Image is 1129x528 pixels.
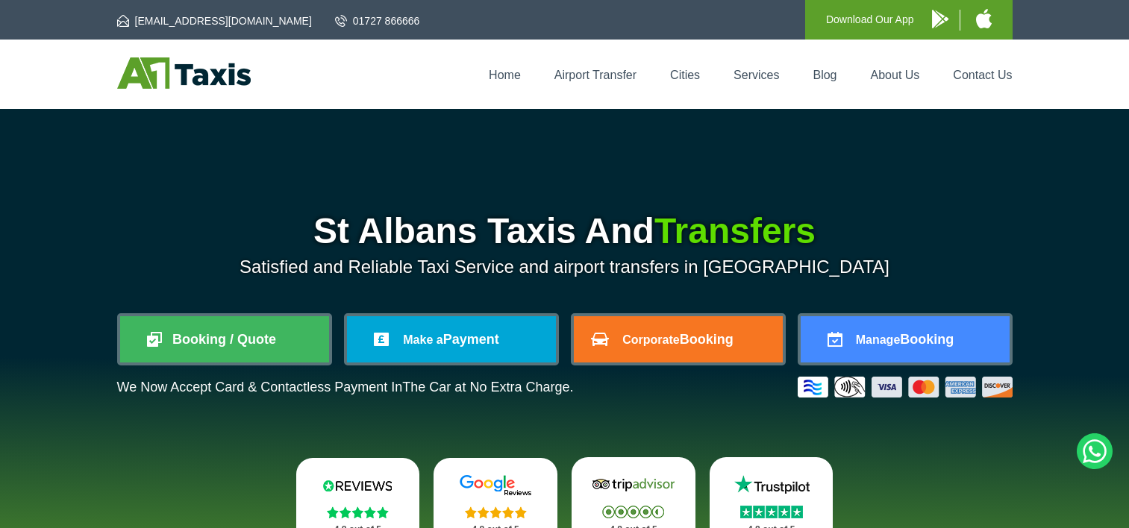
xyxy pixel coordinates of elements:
[489,69,521,81] a: Home
[826,10,914,29] p: Download Our App
[402,380,573,395] span: The Car at No Extra Charge.
[602,506,664,518] img: Stars
[670,69,700,81] a: Cities
[117,380,574,395] p: We Now Accept Card & Contactless Payment In
[117,13,312,28] a: [EMAIL_ADDRESS][DOMAIN_NAME]
[798,377,1013,397] img: Credit And Debit Cards
[327,506,389,518] img: Stars
[740,506,803,518] img: Stars
[953,69,1012,81] a: Contact Us
[574,316,783,362] a: CorporateBooking
[465,506,527,518] img: Stars
[871,69,920,81] a: About Us
[347,316,556,362] a: Make aPayment
[801,316,1010,362] a: ManageBooking
[856,333,901,346] span: Manage
[313,474,402,497] img: Reviews.io
[403,333,442,346] span: Make a
[117,257,1013,277] p: Satisfied and Reliable Taxi Service and airport transfers in [GEOGRAPHIC_DATA]
[976,9,992,28] img: A1 Taxis iPhone App
[117,57,251,89] img: A1 Taxis St Albans LTD
[451,474,540,497] img: Google
[932,10,948,28] img: A1 Taxis Android App
[734,69,779,81] a: Services
[335,13,420,28] a: 01727 866666
[589,474,678,496] img: Tripadvisor
[120,316,329,362] a: Booking / Quote
[554,69,637,81] a: Airport Transfer
[654,211,816,251] span: Transfers
[727,474,816,496] img: Trustpilot
[117,213,1013,249] h1: St Albans Taxis And
[622,333,679,346] span: Corporate
[813,69,836,81] a: Blog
